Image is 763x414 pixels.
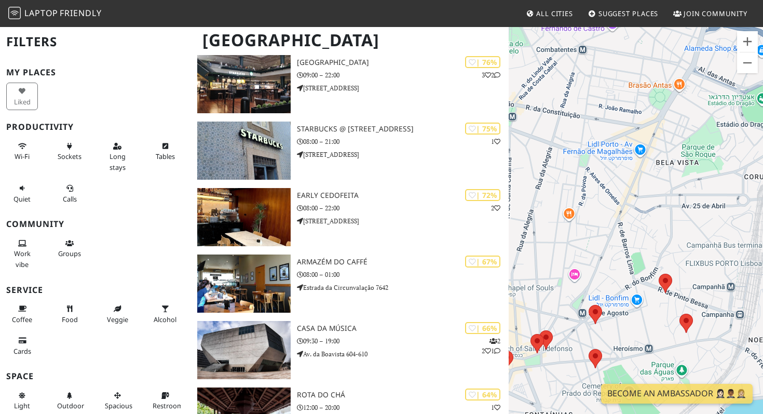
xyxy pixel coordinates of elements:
span: Credit cards [13,346,31,356]
span: Quiet [13,194,31,204]
span: Laptop [24,7,58,19]
img: Early Cedofeita [197,188,291,246]
p: 08:00 – 21:00 [297,137,509,146]
img: Starbucks @ Rua dos Clérigos 73 [197,122,291,180]
p: 1 [491,403,500,412]
p: 09:00 – 22:00 [297,70,509,80]
button: Tables [149,138,181,165]
button: Work vibe [6,235,38,273]
p: 1 [491,137,500,146]
span: People working [14,249,31,269]
a: Starbucks Peninsula | 76% 32 [GEOGRAPHIC_DATA] 09:00 – 22:00 [STREET_ADDRESS] [191,55,509,113]
h2: Filters [6,26,185,58]
h3: Early Cedofeita [297,191,509,200]
button: הגדלת התצוגה [737,31,758,52]
a: Starbucks @ Rua dos Clérigos 73 | 75% 1 Starbucks @ [STREET_ADDRESS] 08:00 – 21:00 [STREET_ADDRESS] [191,122,509,180]
button: Food [54,300,86,328]
p: 12:00 – 20:00 [297,403,509,412]
button: Groups [54,235,86,262]
p: [STREET_ADDRESS] [297,150,509,159]
span: Restroom [153,401,183,410]
a: Join Community [669,4,752,23]
span: Veggie [107,315,128,324]
span: Work-friendly tables [156,152,175,161]
span: Friendly [60,7,101,19]
a: LaptopFriendly LaptopFriendly [8,5,102,23]
h3: Armazém do Caffé [297,258,509,266]
span: Alcohol [154,315,176,324]
h1: [GEOGRAPHIC_DATA] [194,26,507,55]
span: Suggest Places [598,9,659,18]
h3: Rota Do Chá [297,391,509,399]
p: 09:30 – 19:00 [297,336,509,346]
p: Estrada da Circunvalação 7642 [297,283,509,292]
span: Group tables [58,249,81,258]
p: 08:00 – 22:00 [297,203,509,213]
p: 2 2 1 [482,336,500,356]
button: הקטנת התצוגה [737,52,758,73]
span: Long stays [110,152,126,171]
button: Sockets [54,138,86,165]
span: Join Community [684,9,747,18]
button: Alcohol [149,300,181,328]
span: Video/audio calls [63,194,77,204]
h3: Service [6,285,185,295]
span: Power sockets [58,152,81,161]
button: Calls [54,180,86,207]
p: 08:00 – 01:00 [297,270,509,279]
button: Coffee [6,300,38,328]
span: Coffee [12,315,32,324]
span: Natural light [14,401,30,410]
img: Casa da Música [197,321,291,379]
span: Spacious [105,401,132,410]
h3: Productivity [6,122,185,132]
div: | 67% [465,256,500,268]
a: Become an Ambassador 🤵🏻‍♀️🤵🏾‍♂️🤵🏼‍♀️ [601,384,753,404]
h3: Space [6,371,185,381]
h3: Community [6,219,185,229]
button: Wi-Fi [6,138,38,165]
p: 2 [491,203,500,213]
a: Armazém do Caffé | 67% Armazém do Caffé 08:00 – 01:00 Estrada da Circunvalação 7642 [191,255,509,313]
div: | 75% [465,123,500,135]
h3: My Places [6,68,185,77]
a: All Cities [522,4,577,23]
p: [STREET_ADDRESS] [297,216,509,226]
button: Long stays [102,138,133,176]
div: | 64% [465,389,500,400]
div: | 72% [465,189,500,201]
p: 3 2 [482,70,500,80]
button: Cards [6,332,38,359]
h3: Casa da Música [297,324,509,333]
p: Av. da Boavista 604-610 [297,349,509,359]
button: Quiet [6,180,38,207]
img: Armazém do Caffé [197,255,291,313]
a: Casa da Música | 66% 221 Casa da Música 09:30 – 19:00 Av. da Boavista 604-610 [191,321,509,379]
span: Stable Wi-Fi [15,152,30,161]
p: [STREET_ADDRESS] [297,83,509,93]
span: All Cities [536,9,573,18]
span: Food [62,315,78,324]
span: Outdoor area [57,401,84,410]
div: | 66% [465,322,500,334]
a: Early Cedofeita | 72% 2 Early Cedofeita 08:00 – 22:00 [STREET_ADDRESS] [191,188,509,246]
button: Veggie [102,300,133,328]
img: Starbucks Peninsula [197,55,291,113]
a: Suggest Places [584,4,663,23]
h3: Starbucks @ [STREET_ADDRESS] [297,125,509,133]
img: LaptopFriendly [8,7,21,19]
